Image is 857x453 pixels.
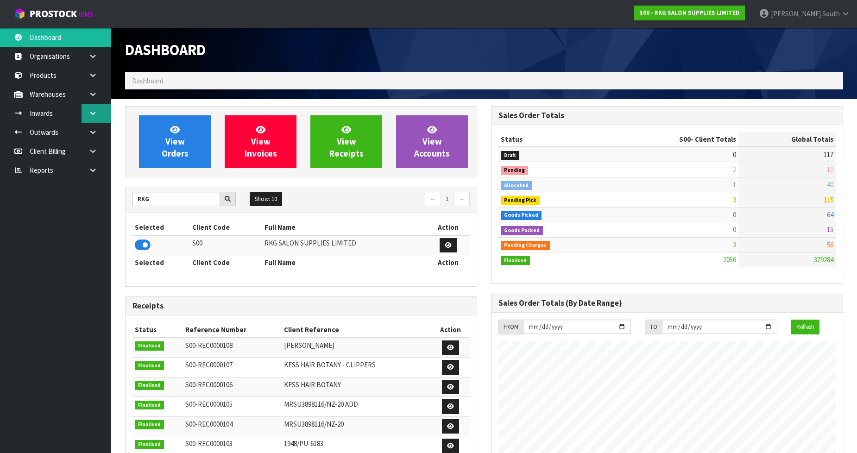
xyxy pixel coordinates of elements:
[139,115,211,168] a: ViewOrders
[135,381,164,390] span: Finalised
[723,255,736,264] span: 2056
[250,192,282,207] button: Show: 10
[185,400,233,409] span: S00-REC0000105
[135,341,164,351] span: Finalised
[14,8,25,19] img: cube-alt.png
[498,111,836,120] h3: Sales Order Totals
[132,192,220,206] input: Search clients
[135,440,164,449] span: Finalised
[185,439,233,448] span: S00-REC0000103
[733,150,736,159] span: 0
[310,115,382,168] a: ViewReceipts
[132,76,164,85] span: Dashboard
[185,420,233,428] span: S00-REC0000104
[132,220,190,235] th: Selected
[132,255,190,270] th: Selected
[185,360,233,369] span: S00-REC0000107
[262,220,427,235] th: Full Name
[190,235,262,255] td: S00
[791,320,819,334] button: Refresh
[634,6,745,20] a: S00 - RKG SALON SUPPLIES LIMITED
[822,9,840,18] span: South
[329,124,364,159] span: View Receipts
[679,135,691,144] span: S00
[162,124,189,159] span: View Orders
[135,420,164,429] span: Finalised
[501,256,530,265] span: Finalised
[441,192,454,207] a: 1
[498,299,836,308] h3: Sales Order Totals (By Date Range)
[733,210,736,219] span: 0
[827,165,833,174] span: 10
[284,400,358,409] span: MRSU3898116/NZ-20 ADD
[501,211,542,220] span: Goods Picked
[190,220,262,235] th: Client Code
[827,180,833,189] span: 40
[125,40,206,59] span: Dashboard
[284,439,323,448] span: 1948/PU-6183
[814,255,833,264] span: 379284
[431,322,470,337] th: Action
[284,380,341,389] span: KESS HAIR BOTANY
[498,132,610,147] th: Status
[284,420,344,428] span: MRSU3898116/NZ-20
[824,150,833,159] span: 117
[426,220,470,235] th: Action
[733,180,736,189] span: 1
[262,255,427,270] th: Full Name
[824,195,833,204] span: 115
[183,322,282,337] th: Reference Number
[414,124,450,159] span: View Accounts
[185,341,233,350] span: S00-REC0000108
[396,115,468,168] a: ViewAccounts
[30,8,77,20] span: ProStock
[501,196,540,205] span: Pending Pick
[733,225,736,234] span: 0
[827,225,833,234] span: 15
[284,341,334,350] span: [PERSON_NAME]
[733,195,736,204] span: 3
[501,241,550,250] span: Pending Charges
[79,10,93,19] small: WMS
[308,192,470,208] nav: Page navigation
[135,361,164,371] span: Finalised
[501,166,528,175] span: Pending
[425,192,441,207] a: ←
[610,132,738,147] th: - Client Totals
[639,9,740,17] strong: S00 - RKG SALON SUPPLIES LIMITED
[454,192,470,207] a: →
[645,320,662,334] div: TO
[245,124,277,159] span: View Invoices
[498,320,523,334] div: FROM
[132,322,183,337] th: Status
[185,380,233,389] span: S00-REC0000106
[771,9,821,18] span: [PERSON_NAME]
[827,210,833,219] span: 64
[733,240,736,249] span: 3
[733,165,736,174] span: 2
[738,132,836,147] th: Global Totals
[225,115,296,168] a: ViewInvoices
[426,255,470,270] th: Action
[132,302,470,310] h3: Receipts
[501,151,519,160] span: Draft
[282,322,431,337] th: Client Reference
[501,226,543,235] span: Goods Packed
[135,401,164,410] span: Finalised
[262,235,427,255] td: RKG SALON SUPPLIES LIMITED
[501,181,532,190] span: Allocated
[284,360,376,369] span: KESS HAIR BOTANY - CLIPPERS
[827,240,833,249] span: 56
[190,255,262,270] th: Client Code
